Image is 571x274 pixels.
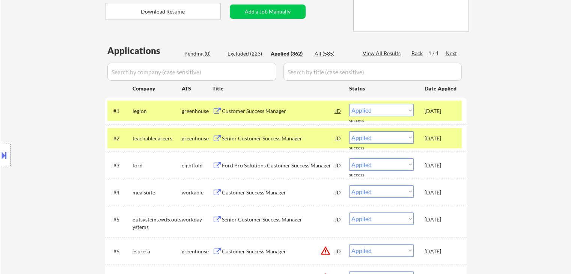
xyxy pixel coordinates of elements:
[184,50,222,57] div: Pending (0)
[334,244,342,258] div: JD
[133,162,182,169] div: ford
[425,189,458,196] div: [DATE]
[182,189,212,196] div: workable
[227,50,265,57] div: Excluded (223)
[446,50,458,57] div: Next
[411,50,423,57] div: Back
[212,85,342,92] div: Title
[425,107,458,115] div: [DATE]
[222,248,335,255] div: Customer Success Manager
[105,3,221,20] button: Download Resume
[271,50,308,57] div: Applied (362)
[222,162,335,169] div: Ford Pro Solutions Customer Success Manager
[133,135,182,142] div: teachablecareers
[425,216,458,223] div: [DATE]
[107,46,182,55] div: Applications
[425,135,458,142] div: [DATE]
[425,162,458,169] div: [DATE]
[230,5,306,19] button: Add a Job Manually
[334,104,342,117] div: JD
[349,81,414,95] div: Status
[133,85,182,92] div: Company
[334,131,342,145] div: JD
[182,162,212,169] div: eightfold
[334,212,342,226] div: JD
[107,63,276,81] input: Search by company (case sensitive)
[349,145,379,151] div: success
[349,117,379,124] div: success
[428,50,446,57] div: 1 / 4
[133,189,182,196] div: mealsuite
[182,135,212,142] div: greenhouse
[222,107,335,115] div: Customer Success Manager
[363,50,403,57] div: View All Results
[349,172,379,178] div: success
[425,85,458,92] div: Date Applied
[283,63,462,81] input: Search by title (case sensitive)
[182,85,212,92] div: ATS
[182,107,212,115] div: greenhouse
[320,245,331,256] button: warning_amber
[182,216,212,223] div: workday
[334,185,342,199] div: JD
[182,248,212,255] div: greenhouse
[133,248,182,255] div: espresa
[315,50,352,57] div: All (585)
[334,158,342,172] div: JD
[222,135,335,142] div: Senior Customer Success Manager
[222,216,335,223] div: Senior Customer Success Manager
[425,248,458,255] div: [DATE]
[133,107,182,115] div: legion
[133,216,182,230] div: outsystems.wd5.outsystems
[222,189,335,196] div: Customer Success Manager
